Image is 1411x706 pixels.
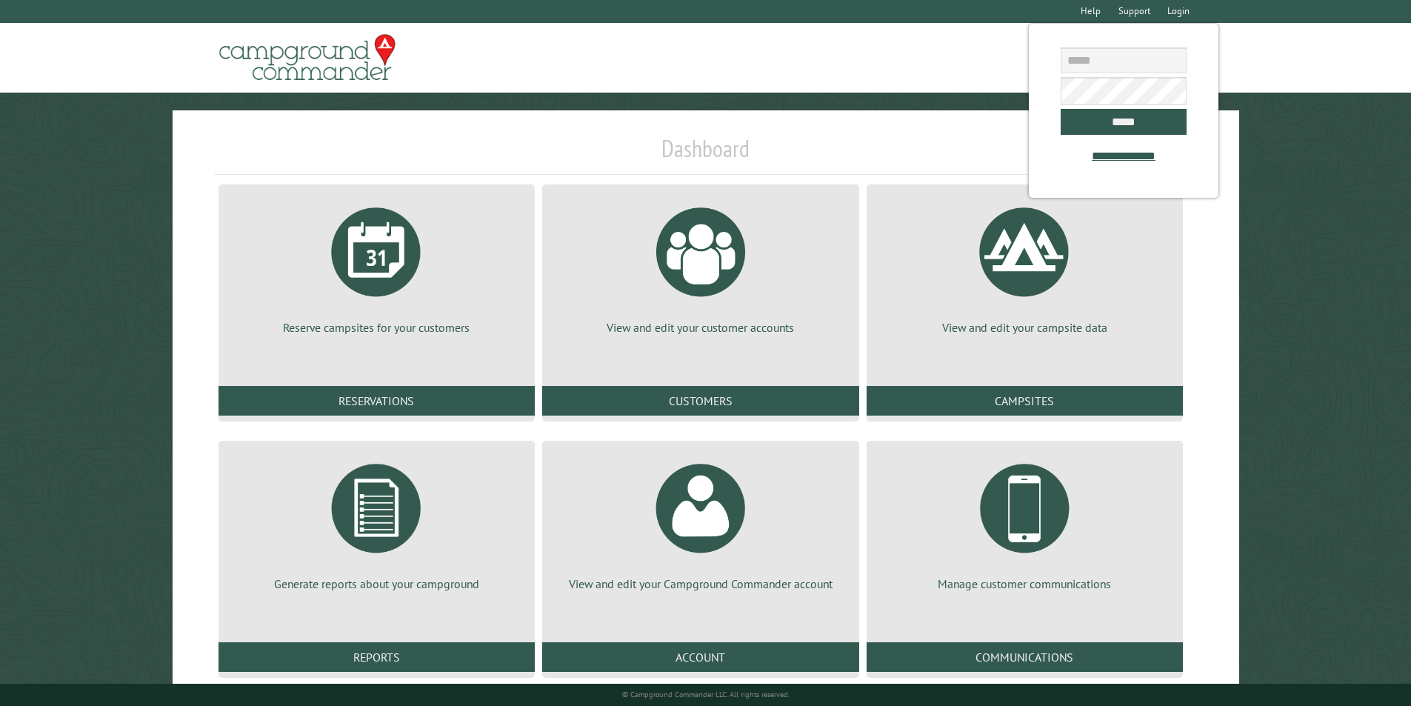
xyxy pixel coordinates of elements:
a: View and edit your Campground Commander account [560,453,841,592]
a: View and edit your customer accounts [560,196,841,336]
p: Reserve campsites for your customers [236,319,517,336]
a: Campsites [867,386,1183,416]
img: Campground Commander [215,29,400,87]
p: Manage customer communications [884,576,1165,592]
p: Generate reports about your campground [236,576,517,592]
a: Communications [867,642,1183,672]
a: Reports [219,642,535,672]
a: Customers [542,386,858,416]
p: View and edit your Campground Commander account [560,576,841,592]
a: Manage customer communications [884,453,1165,592]
a: View and edit your campsite data [884,196,1165,336]
a: Reserve campsites for your customers [236,196,517,336]
small: © Campground Commander LLC. All rights reserved. [622,690,790,699]
p: View and edit your customer accounts [560,319,841,336]
a: Reservations [219,386,535,416]
a: Generate reports about your campground [236,453,517,592]
p: View and edit your campsite data [884,319,1165,336]
h1: Dashboard [215,134,1197,175]
a: Account [542,642,858,672]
